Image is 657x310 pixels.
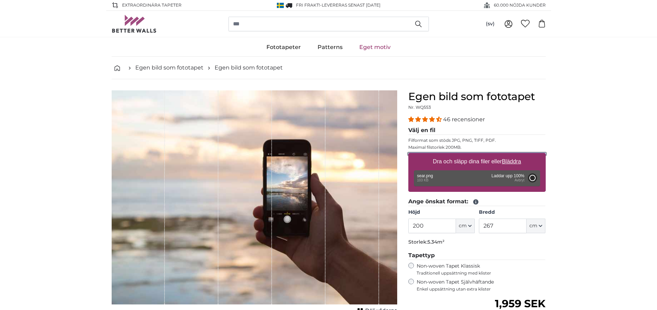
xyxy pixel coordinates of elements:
[408,197,546,206] legend: Ange önskat format:
[529,222,537,229] span: cm
[479,209,545,216] label: Bredd
[408,145,546,150] p: Maximal filstorlek 200MB.
[456,219,475,233] button: cm
[277,3,284,8] img: Sverige
[417,270,546,276] span: Traditionell uppsättning med klister
[135,64,203,72] a: Egen bild som fototapet
[309,38,351,56] a: Patterns
[408,209,475,216] label: Höjd
[122,2,182,8] span: EXTRAORDINÄRA Tapeter
[527,219,545,233] button: cm
[112,15,157,33] img: Betterwalls
[494,2,546,8] span: 60.000 NÖJDA KUNDER
[495,297,545,310] span: 1,959 SEK
[417,263,546,276] label: Non-woven Tapet Klassisk
[258,38,309,56] a: Fototapeter
[351,38,399,56] a: Eget motiv
[459,222,467,229] span: cm
[320,2,380,8] span: -
[408,105,431,110] span: Nr. WQ553
[408,239,546,246] p: Storlek:
[427,239,444,245] span: 5.34m²
[502,158,521,164] u: Bläddra
[480,18,500,30] button: (sv)
[408,138,546,143] p: Filformat som stöds JPG, PNG, TIFF, PDF.
[417,279,546,292] label: Non-woven Tapet Självhäftande
[215,64,283,72] a: Egen bild som fototapet
[408,116,443,123] span: 4.37 stars
[408,90,546,103] h1: Egen bild som fototapet
[408,251,546,260] legend: Tapettyp
[417,286,546,292] span: Enkel uppsättning utan extra klister
[112,57,546,79] nav: breadcrumbs
[443,116,485,123] span: 46 recensioner
[430,155,523,169] label: Dra och släpp dina filer eller
[296,2,320,8] span: FRI frakt!
[408,126,546,135] legend: Välj en fil
[322,2,380,8] span: Levereras senast [DATE]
